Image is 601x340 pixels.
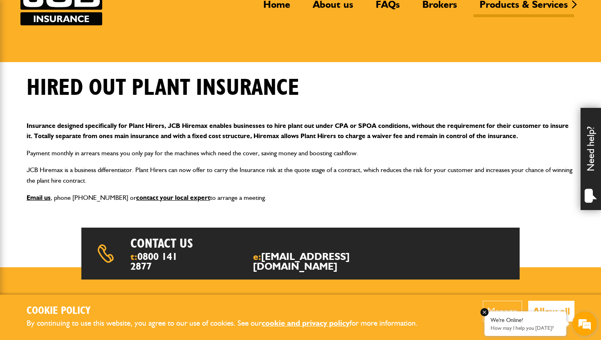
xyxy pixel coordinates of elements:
span: e: [253,252,390,271]
p: Payment monthly in arrears means you only pay for the machines which need the cover, saving money... [27,148,574,159]
em: Start Chat [111,252,148,263]
p: , phone [PHONE_NUMBER] or to arrange a meeting. [27,192,574,203]
img: d_20077148190_company_1631870298795_20077148190 [14,45,34,57]
h2: Contact us [130,236,322,251]
p: Insurance designed specifically for Plant Hirers, JCB Hiremax enables businesses to hire plant ou... [27,121,574,141]
button: Manage [483,301,522,322]
div: Minimize live chat window [134,4,154,24]
input: Enter your email address [11,100,149,118]
button: Allow all [528,301,574,322]
a: Email us [27,194,51,201]
a: contact your local expert [136,194,210,201]
input: Enter your last name [11,76,149,94]
h2: Cookie Policy [27,305,431,318]
a: 0800 141 2877 [130,251,177,272]
div: We're Online! [491,317,560,324]
span: t: [130,252,184,271]
p: How may I help you today? [491,325,560,331]
a: [EMAIL_ADDRESS][DOMAIN_NAME] [253,251,350,272]
h1: Hired out plant insurance [27,74,299,102]
div: Chat with us now [43,46,137,56]
p: By continuing to use this website, you agree to our use of cookies. See our for more information. [27,317,431,330]
div: Need help? [581,108,601,210]
a: cookie and privacy policy [262,318,350,328]
input: Enter your phone number [11,124,149,142]
p: JCB Hiremax is a business differentiator. Plant Hirers can now offer to carry the Insurance risk ... [27,165,574,186]
textarea: Type your message and hit 'Enter' [11,148,149,245]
